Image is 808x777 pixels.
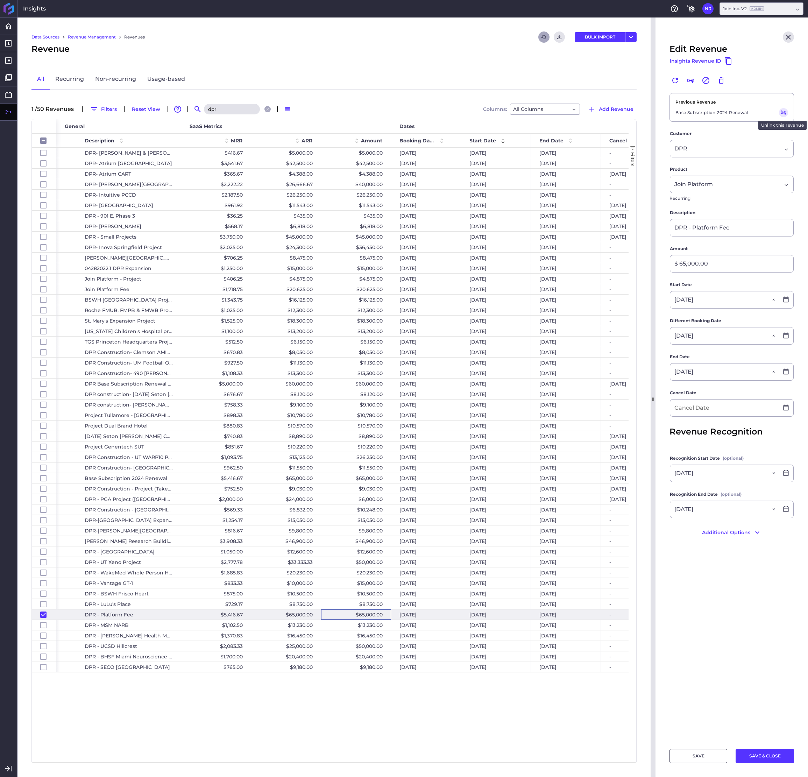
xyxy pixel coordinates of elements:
[531,242,601,252] div: [DATE]
[670,255,793,272] input: Enter Amount
[391,263,461,273] div: [DATE]
[461,274,531,284] div: [DATE]
[321,442,391,452] div: $10,220.00
[251,316,321,326] div: $18,300.00
[321,190,391,200] div: $26,250.00
[391,379,461,389] div: [DATE]
[321,368,391,378] div: $13,300.00
[391,473,461,483] div: [DATE]
[391,274,461,284] div: [DATE]
[76,400,181,410] div: DPR construction- [PERSON_NAME] RTP Expansion Project
[391,148,461,158] div: [DATE]
[76,211,181,221] div: DPR - 901 E. Phase 3
[321,389,391,399] div: $8,120.00
[391,368,461,378] div: [DATE]
[181,400,251,410] div: $758.33
[251,347,321,357] div: $8,050.00
[251,358,321,368] div: $11,130.00
[181,148,251,158] div: $416.67
[76,431,181,441] div: [DATE] Seton [PERSON_NAME] Campus Expansion & Renovation Project
[251,410,321,420] div: $10,780.00
[181,473,251,483] div: $5,416.67
[321,169,391,179] div: $4,388.00
[181,284,251,294] div: $1,718.75
[670,465,779,482] input: Select Date
[599,105,633,113] span: Add Revenue
[584,104,637,115] button: Add Revenue
[321,253,391,263] div: $8,475.00
[181,242,251,252] div: $2,025.00
[531,462,601,473] div: [DATE]
[391,347,461,357] div: [DATE]
[391,326,461,336] div: [DATE]
[461,200,531,210] div: [DATE]
[76,169,181,179] div: DPR- Atrium CART
[461,368,531,378] div: [DATE]
[461,253,531,263] div: [DATE]
[531,400,601,410] div: [DATE]
[601,431,671,441] div: [DATE]
[575,32,625,42] button: BULK IMPORT
[321,379,391,389] div: $60,000.00
[192,104,203,115] button: Search by
[251,242,321,252] div: $24,300.00
[181,326,251,336] div: $1,100.00
[181,305,251,315] div: $1,025.00
[251,221,321,231] div: $6,818.00
[251,337,321,347] div: $6,150.00
[670,219,793,236] input: Describe your revenue
[391,179,461,189] div: [DATE]
[601,263,671,273] div: -
[251,211,321,221] div: $435.00
[76,442,181,452] div: Project Genentech SUT
[531,158,601,168] div: [DATE]
[391,305,461,315] div: [DATE]
[770,291,779,308] button: Close
[321,358,391,368] div: $11,130.00
[601,452,671,462] div: [DATE]
[321,200,391,210] div: $11,543.00
[391,442,461,452] div: [DATE]
[76,337,181,347] div: TGS Princeton Headquarters Project
[531,316,601,326] div: [DATE]
[461,190,531,200] div: [DATE]
[391,242,461,252] div: [DATE]
[531,253,601,263] div: [DATE]
[601,410,671,420] div: -
[321,316,391,326] div: $18,300.00
[601,221,671,231] div: [DATE]
[461,421,531,431] div: [DATE]
[601,337,671,347] div: -
[251,305,321,315] div: $12,300.00
[251,473,321,483] div: $65,000.00
[531,263,601,273] div: [DATE]
[601,326,671,336] div: -
[531,295,601,305] div: [DATE]
[142,69,191,90] a: Usage-based
[391,400,461,410] div: [DATE]
[601,462,671,473] div: [DATE]
[181,232,251,242] div: $3,750.00
[461,358,531,368] div: [DATE]
[461,473,531,483] div: [DATE]
[461,462,531,473] div: [DATE]
[601,200,671,210] div: [DATE]
[391,200,461,210] div: [DATE]
[251,295,321,305] div: $16,125.00
[181,379,251,389] div: $5,000.00
[391,169,461,179] div: [DATE]
[670,400,779,416] input: Cancel Date
[531,358,601,368] div: [DATE]
[716,75,727,86] button: Delete
[461,232,531,242] div: [DATE]
[391,358,461,368] div: [DATE]
[181,431,251,441] div: $740.83
[181,337,251,347] div: $512.50
[129,104,163,115] button: Reset View
[461,379,531,389] div: [DATE]
[601,211,671,221] div: [DATE]
[321,410,391,420] div: $10,780.00
[181,221,251,231] div: $568.17
[531,442,601,452] div: [DATE]
[461,148,531,158] div: [DATE]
